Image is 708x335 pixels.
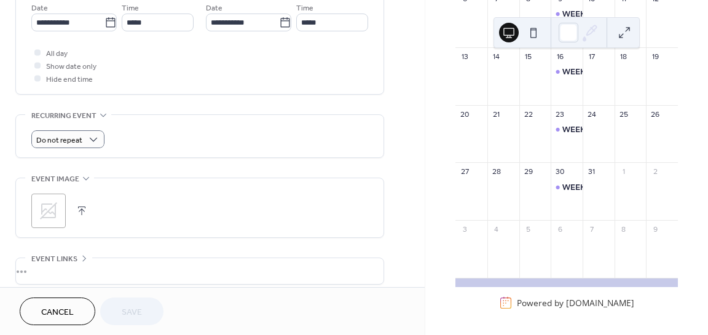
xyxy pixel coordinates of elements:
div: 14 [491,51,502,61]
div: 13 [460,51,470,61]
div: ; [31,194,66,228]
span: Event image [31,173,79,186]
div: 5 [523,224,533,235]
div: 30 [555,167,565,177]
div: 1 [618,167,629,177]
div: 29 [523,167,533,177]
div: 7 [586,224,597,235]
span: Do not repeat [36,133,82,148]
button: Cancel [20,298,95,325]
span: Event links [31,253,77,266]
div: WEEKLY THURSDAY ZOOM REPENTANCE - WORKSHOP MODULES 1-15 - PART 1 OCCULT PRACTICES [551,124,583,135]
span: Recurring event [31,109,96,122]
div: Powered by [517,297,634,309]
div: WEEKLY THURSDAY ZOOM REPENTANCE - WORKSHOP MODULES 1-15 - PART 1 OCCULT PRACTICES [551,8,583,19]
div: 23 [555,109,565,119]
span: Time [122,2,139,15]
div: 25 [618,109,629,119]
span: Date [31,2,48,15]
div: 24 [586,109,597,119]
span: Date [206,2,222,15]
div: 20 [460,109,470,119]
div: 17 [586,51,597,61]
div: 6 [555,224,565,235]
div: 27 [460,167,470,177]
span: Hide end time [46,73,93,86]
div: 15 [523,51,533,61]
span: Show date only [46,60,96,73]
div: 8 [618,224,629,235]
div: 2 [650,167,661,177]
div: 18 [618,51,629,61]
div: 4 [491,224,502,235]
div: 26 [650,109,661,119]
div: WEEKLY THURSDAY ZOOM REPENTANCE - WORKSHOP MODULES 1-15 - PART 1 OCCULT PRACTICES [551,66,583,77]
a: [DOMAIN_NAME] [566,297,634,309]
div: ••• [16,258,383,284]
div: 3 [460,224,470,235]
span: All day [46,47,68,60]
div: 31 [586,167,597,177]
div: WEEKLY THURSDAY ZOOM REPENTANCE - WORKSHOP MODULES 1-15 - PART 1 OCCULT PRACTICES [551,181,583,192]
div: 28 [491,167,502,177]
span: Time [296,2,313,15]
div: 9 [650,224,661,235]
div: 22 [523,109,533,119]
div: 19 [650,51,661,61]
div: 21 [491,109,502,119]
div: 16 [555,51,565,61]
span: Cancel [41,306,74,319]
